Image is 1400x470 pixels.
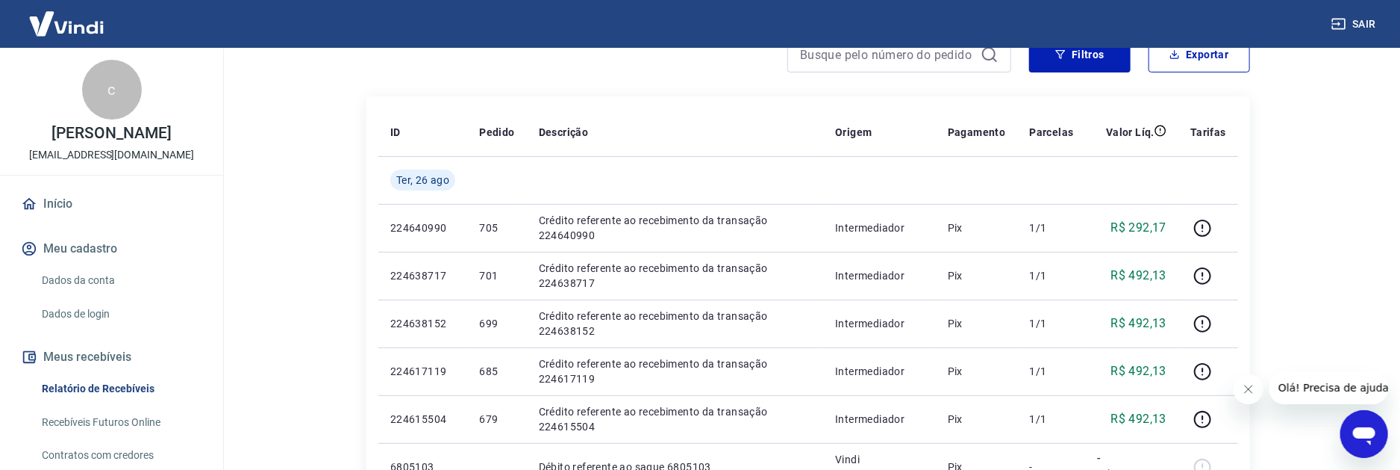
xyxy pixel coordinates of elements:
[479,268,514,283] p: 701
[390,364,455,379] p: 224617119
[539,309,811,338] p: Crédito referente ao recebimento da transação 224638152
[479,364,514,379] p: 685
[835,412,924,427] p: Intermediador
[1111,362,1167,380] p: R$ 492,13
[539,261,811,291] p: Crédito referente ao recebimento da transação 224638717
[18,341,205,374] button: Meus recebíveis
[18,232,205,265] button: Meu cadastro
[18,188,205,220] a: Início
[948,220,1006,235] p: Pix
[1111,410,1167,428] p: R$ 492,13
[1029,316,1073,331] p: 1/1
[9,10,125,22] span: Olá! Precisa de ajuda?
[1029,220,1073,235] p: 1/1
[835,125,872,140] p: Origem
[1111,267,1167,285] p: R$ 492,13
[390,316,455,331] p: 224638152
[1029,364,1073,379] p: 1/1
[948,268,1006,283] p: Pix
[36,374,205,404] a: Relatório de Recebíveis
[479,125,514,140] p: Pedido
[539,213,811,243] p: Crédito referente ao recebimento da transação 224640990
[539,356,811,386] p: Crédito referente ao recebimento da transação 224617119
[1111,219,1167,237] p: R$ 292,17
[1328,10,1382,38] button: Sair
[390,220,455,235] p: 224640990
[1234,374,1263,404] iframe: Fechar mensagem
[1029,268,1073,283] p: 1/1
[539,404,811,434] p: Crédito referente ao recebimento da transação 224615504
[948,316,1006,331] p: Pix
[36,299,205,330] a: Dados de login
[1029,37,1131,72] button: Filtros
[390,125,401,140] p: ID
[1111,315,1167,333] p: R$ 492,13
[1190,125,1226,140] p: Tarifas
[539,125,589,140] p: Descrição
[479,220,514,235] p: 705
[29,147,194,163] p: [EMAIL_ADDRESS][DOMAIN_NAME]
[800,43,975,66] input: Busque pelo número do pedido
[835,316,924,331] p: Intermediador
[1029,412,1073,427] p: 1/1
[390,268,455,283] p: 224638717
[835,268,924,283] p: Intermediador
[1269,371,1388,404] iframe: Mensagem da empresa
[835,220,924,235] p: Intermediador
[396,173,449,188] span: Ter, 26 ago
[479,316,514,331] p: 699
[948,125,1006,140] p: Pagamento
[948,412,1006,427] p: Pix
[51,126,171,141] p: [PERSON_NAME]
[479,412,514,427] p: 679
[1106,125,1154,140] p: Valor Líq.
[948,364,1006,379] p: Pix
[1149,37,1250,72] button: Exportar
[1029,125,1073,140] p: Parcelas
[82,60,142,120] div: c
[36,265,205,296] a: Dados da conta
[390,412,455,427] p: 224615504
[18,1,115,46] img: Vindi
[1340,410,1388,458] iframe: Botão para abrir a janela de mensagens
[36,407,205,438] a: Recebíveis Futuros Online
[835,364,924,379] p: Intermediador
